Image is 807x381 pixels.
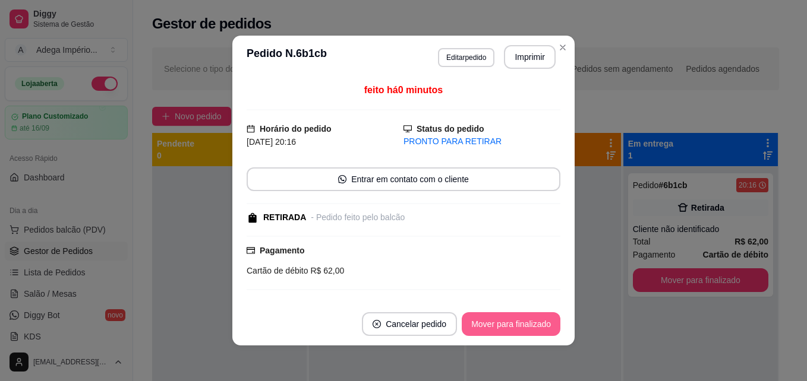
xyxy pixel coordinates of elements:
span: [DATE] 20:16 [247,137,296,147]
span: credit-card [247,246,255,255]
button: Mover para finalizado [462,312,560,336]
div: RETIRADA [263,211,306,224]
span: desktop [403,125,412,133]
span: Cartão de débito [247,266,308,275]
h3: Pedido N. 6b1cb [247,45,327,69]
div: PRONTO PARA RETIRAR [403,135,560,148]
button: close-circleCancelar pedido [362,312,457,336]
span: calendar [247,125,255,133]
button: Editarpedido [438,48,494,67]
span: whats-app [338,175,346,183]
strong: Status do pedido [417,124,484,134]
span: R$ 62,00 [308,266,345,275]
strong: Pagamento [260,246,304,255]
strong: Horário do pedido [260,124,332,134]
span: feito há 0 minutos [364,85,443,95]
button: Imprimir [504,45,556,69]
button: whats-appEntrar em contato com o cliente [247,167,560,191]
span: close-circle [373,320,381,328]
button: Close [553,38,572,57]
div: - Pedido feito pelo balcão [311,211,405,224]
